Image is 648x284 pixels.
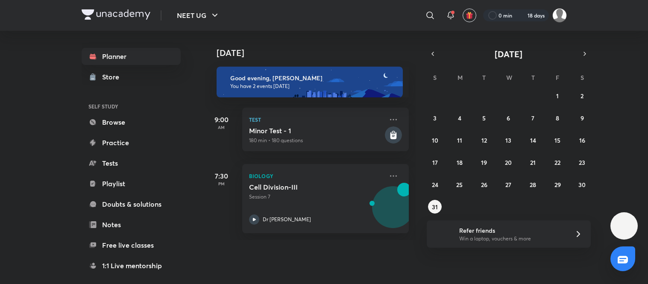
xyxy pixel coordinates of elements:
button: avatar [463,9,476,22]
button: August 29, 2025 [551,178,564,191]
abbr: August 16, 2025 [579,136,585,144]
abbr: August 1, 2025 [556,92,559,100]
h4: [DATE] [217,48,417,58]
abbr: August 4, 2025 [458,114,461,122]
button: August 26, 2025 [477,178,491,191]
abbr: August 24, 2025 [432,181,438,189]
button: August 14, 2025 [526,133,540,147]
button: August 13, 2025 [501,133,515,147]
p: Dr [PERSON_NAME] [263,216,311,223]
abbr: August 2, 2025 [581,92,583,100]
h6: Good evening, [PERSON_NAME] [230,74,395,82]
a: Company Logo [82,9,150,22]
abbr: August 13, 2025 [505,136,511,144]
img: unacademy [362,183,409,242]
button: August 30, 2025 [575,178,589,191]
abbr: August 27, 2025 [505,181,511,189]
abbr: August 26, 2025 [481,181,487,189]
a: Store [82,68,181,85]
abbr: Monday [457,73,463,82]
h5: 9:00 [205,114,239,125]
abbr: August 19, 2025 [481,158,487,167]
a: Doubts & solutions [82,196,181,213]
button: August 3, 2025 [428,111,442,125]
abbr: August 31, 2025 [432,203,438,211]
img: ttu [619,221,629,231]
button: August 9, 2025 [575,111,589,125]
p: Win a laptop, vouchers & more [459,235,564,243]
span: [DATE] [495,48,522,60]
button: August 18, 2025 [453,155,466,169]
button: August 11, 2025 [453,133,466,147]
a: Tests [82,155,181,172]
button: August 16, 2025 [575,133,589,147]
img: Amisha Rani [552,8,567,23]
img: evening [217,67,403,97]
button: August 22, 2025 [551,155,564,169]
abbr: August 15, 2025 [554,136,560,144]
p: You have 2 events [DATE] [230,83,395,90]
button: August 10, 2025 [428,133,442,147]
button: August 7, 2025 [526,111,540,125]
a: Notes [82,216,181,233]
abbr: August 3, 2025 [433,114,437,122]
a: Playlist [82,175,181,192]
a: Free live classes [82,237,181,254]
p: PM [205,181,239,186]
button: August 2, 2025 [575,89,589,102]
button: August 19, 2025 [477,155,491,169]
abbr: August 30, 2025 [578,181,586,189]
abbr: August 22, 2025 [554,158,560,167]
a: Planner [82,48,181,65]
button: August 5, 2025 [477,111,491,125]
button: August 25, 2025 [453,178,466,191]
p: Biology [249,171,383,181]
button: August 24, 2025 [428,178,442,191]
abbr: August 5, 2025 [482,114,486,122]
abbr: August 17, 2025 [432,158,438,167]
button: August 12, 2025 [477,133,491,147]
h5: Minor Test - 1 [249,126,383,135]
abbr: August 9, 2025 [581,114,584,122]
button: August 4, 2025 [453,111,466,125]
button: August 27, 2025 [501,178,515,191]
abbr: Sunday [433,73,437,82]
h5: 7:30 [205,171,239,181]
h6: Refer friends [459,226,564,235]
abbr: August 6, 2025 [507,114,510,122]
img: referral [434,225,451,243]
abbr: August 14, 2025 [530,136,536,144]
a: Practice [82,134,181,151]
abbr: August 12, 2025 [481,136,487,144]
p: Test [249,114,383,125]
abbr: Tuesday [482,73,486,82]
h6: SELF STUDY [82,99,181,114]
button: August 1, 2025 [551,89,564,102]
abbr: August 23, 2025 [579,158,585,167]
abbr: August 28, 2025 [530,181,536,189]
abbr: Thursday [531,73,535,82]
button: August 6, 2025 [501,111,515,125]
abbr: August 8, 2025 [556,114,559,122]
div: Store [102,72,124,82]
button: August 20, 2025 [501,155,515,169]
abbr: Wednesday [506,73,512,82]
button: NEET UG [172,7,225,24]
button: August 17, 2025 [428,155,442,169]
button: August 23, 2025 [575,155,589,169]
abbr: August 25, 2025 [456,181,463,189]
button: August 28, 2025 [526,178,540,191]
a: Browse [82,114,181,131]
abbr: August 10, 2025 [432,136,438,144]
abbr: Friday [556,73,559,82]
abbr: August 21, 2025 [530,158,536,167]
abbr: August 18, 2025 [457,158,463,167]
button: August 15, 2025 [551,133,564,147]
p: 180 min • 180 questions [249,137,383,144]
abbr: August 20, 2025 [505,158,512,167]
abbr: August 7, 2025 [531,114,534,122]
a: 1:1 Live mentorship [82,257,181,274]
abbr: August 29, 2025 [554,181,561,189]
img: avatar [466,12,473,19]
button: August 31, 2025 [428,200,442,214]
